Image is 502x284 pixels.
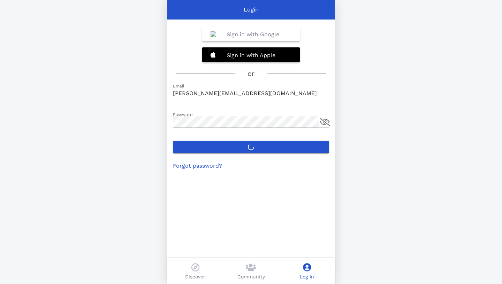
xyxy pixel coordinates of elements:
[210,52,216,58] img: 20201228132320%21Apple_logo_white.svg
[244,6,259,14] p: Login
[248,68,254,79] h3: or
[320,118,330,126] button: append icon
[237,273,265,281] p: Community
[227,52,275,59] b: Sign in with Apple
[185,273,205,281] p: Discover
[300,273,314,281] p: Log In
[173,162,222,169] a: Forgot password?
[210,31,216,37] img: Google_%22G%22_Logo.svg
[227,31,279,38] b: Sign in with Google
